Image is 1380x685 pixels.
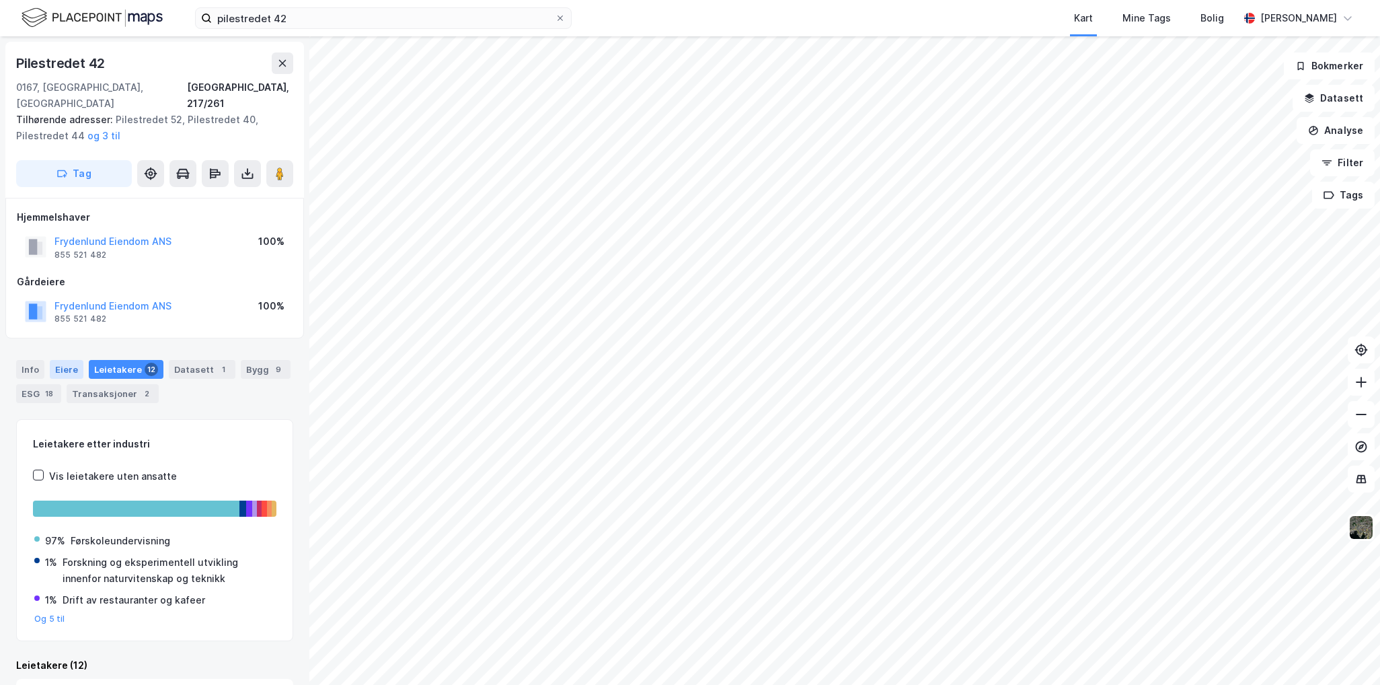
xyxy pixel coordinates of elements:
[1293,85,1375,112] button: Datasett
[1260,10,1337,26] div: [PERSON_NAME]
[63,592,205,608] div: Drift av restauranter og kafeer
[1297,117,1375,144] button: Analyse
[1348,515,1374,540] img: 9k=
[258,298,284,314] div: 100%
[1122,10,1171,26] div: Mine Tags
[54,250,106,260] div: 855 521 482
[187,79,293,112] div: [GEOGRAPHIC_DATA], 217/261
[140,387,153,400] div: 2
[42,387,56,400] div: 18
[16,114,116,125] span: Tilhørende adresser:
[33,436,276,452] div: Leietakere etter industri
[89,360,163,379] div: Leietakere
[1074,10,1093,26] div: Kart
[16,112,282,144] div: Pilestredet 52, Pilestredet 40, Pilestredet 44
[67,384,159,403] div: Transaksjoner
[16,52,108,74] div: Pilestredet 42
[45,554,57,571] div: 1%
[16,657,293,674] div: Leietakere (12)
[241,360,291,379] div: Bygg
[45,533,65,549] div: 97%
[258,233,284,250] div: 100%
[145,363,158,376] div: 12
[17,274,293,290] div: Gårdeiere
[54,314,106,324] div: 855 521 482
[50,360,83,379] div: Eiere
[1312,182,1375,209] button: Tags
[71,533,170,549] div: Førskoleundervisning
[217,363,230,376] div: 1
[16,160,132,187] button: Tag
[34,614,65,624] button: Og 5 til
[1310,149,1375,176] button: Filter
[1313,620,1380,685] iframe: Chat Widget
[272,363,285,376] div: 9
[16,360,44,379] div: Info
[22,6,163,30] img: logo.f888ab2527a4732fd821a326f86c7f29.svg
[212,8,555,28] input: Søk på adresse, matrikkel, gårdeiere, leietakere eller personer
[49,468,177,484] div: Vis leietakere uten ansatte
[169,360,235,379] div: Datasett
[63,554,275,587] div: Forskning og eksperimentell utvikling innenfor naturvitenskap og teknikk
[16,384,61,403] div: ESG
[16,79,187,112] div: 0167, [GEOGRAPHIC_DATA], [GEOGRAPHIC_DATA]
[1200,10,1224,26] div: Bolig
[1284,52,1375,79] button: Bokmerker
[45,592,57,608] div: 1%
[17,209,293,225] div: Hjemmelshaver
